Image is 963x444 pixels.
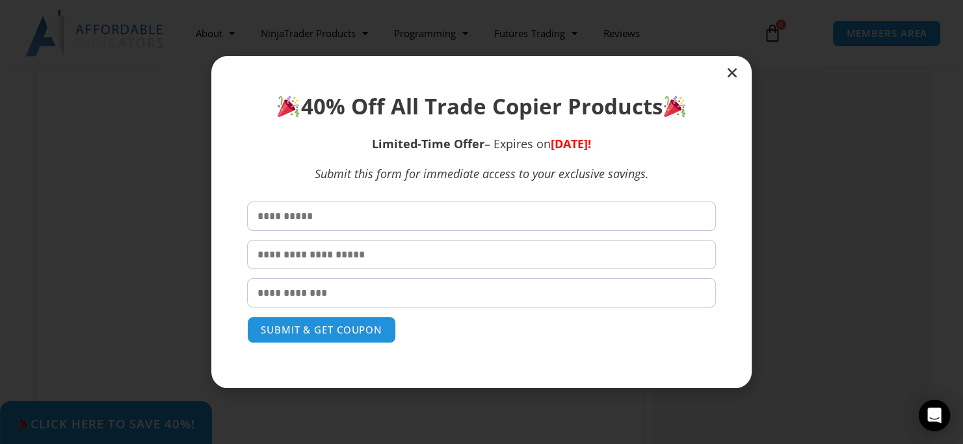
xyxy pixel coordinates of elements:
[726,66,739,79] a: Close
[315,166,649,181] em: Submit this form for immediate access to your exclusive savings.
[278,96,299,117] img: 🎉
[247,317,396,343] button: SUBMIT & GET COUPON
[551,136,591,151] span: [DATE]!
[664,96,685,117] img: 🎉
[372,136,484,151] strong: Limited-Time Offer
[919,400,950,431] div: Open Intercom Messenger
[247,92,716,122] h1: 40% Off All Trade Copier Products
[247,135,716,153] p: – Expires on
